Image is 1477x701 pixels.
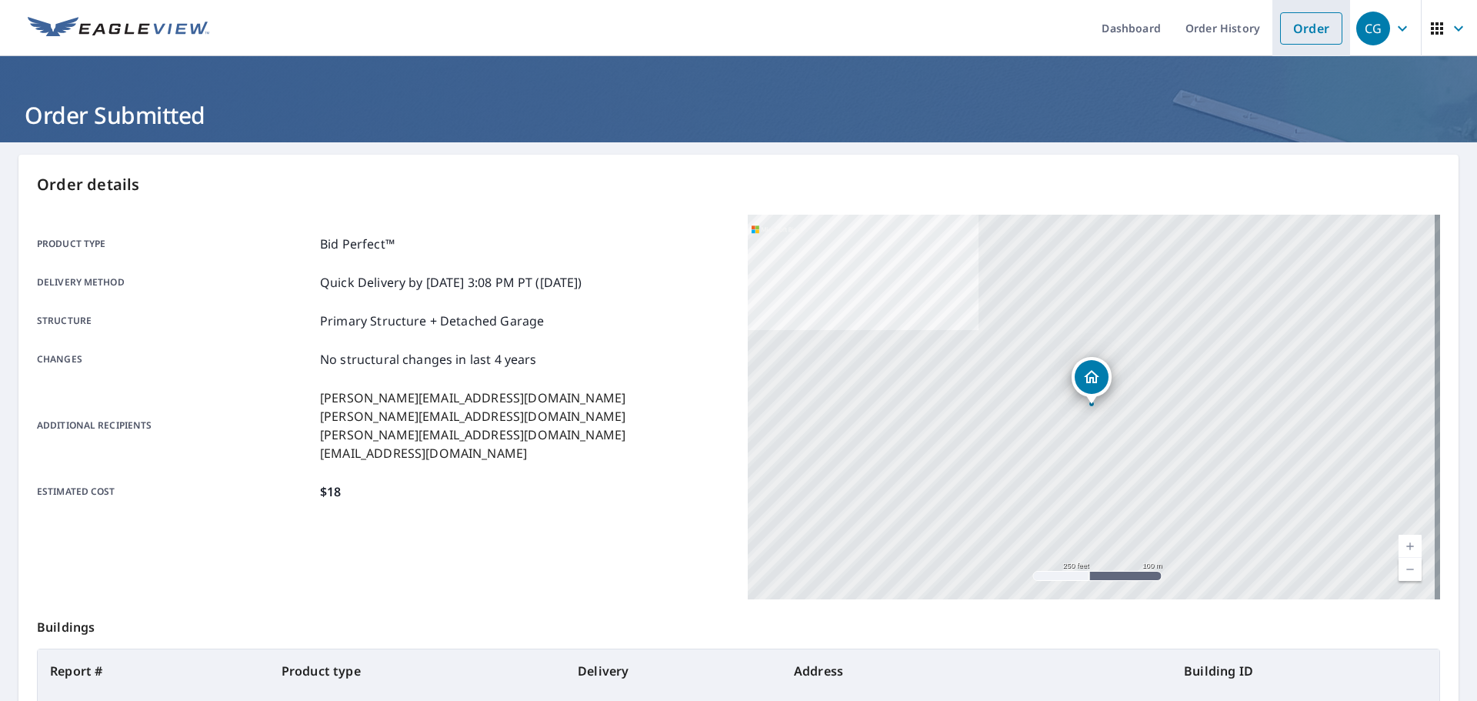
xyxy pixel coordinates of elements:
th: Address [782,649,1172,693]
p: Primary Structure + Detached Garage [320,312,544,330]
p: Changes [37,350,314,369]
p: Product type [37,235,314,253]
p: No structural changes in last 4 years [320,350,537,369]
p: $18 [320,482,341,501]
p: Additional recipients [37,389,314,462]
p: Structure [37,312,314,330]
th: Building ID [1172,649,1439,693]
a: Order [1280,12,1342,45]
p: Bid Perfect™ [320,235,395,253]
th: Delivery [565,649,782,693]
th: Report # [38,649,269,693]
th: Product type [269,649,565,693]
img: EV Logo [28,17,209,40]
p: [PERSON_NAME][EMAIL_ADDRESS][DOMAIN_NAME] [320,389,625,407]
p: Quick Delivery by [DATE] 3:08 PM PT ([DATE]) [320,273,582,292]
p: Buildings [37,599,1440,649]
div: CG [1356,12,1390,45]
a: Current Level 17, Zoom In [1399,535,1422,558]
div: Dropped pin, building 1, Residential property, 4821 NW 19th St Coconut Creek, FL 33063 [1072,357,1112,405]
p: Estimated cost [37,482,314,501]
p: Delivery method [37,273,314,292]
p: [PERSON_NAME][EMAIL_ADDRESS][DOMAIN_NAME] [320,426,625,444]
h1: Order Submitted [18,99,1459,131]
a: Current Level 17, Zoom Out [1399,558,1422,581]
p: [EMAIL_ADDRESS][DOMAIN_NAME] [320,444,625,462]
p: [PERSON_NAME][EMAIL_ADDRESS][DOMAIN_NAME] [320,407,625,426]
p: Order details [37,173,1440,196]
